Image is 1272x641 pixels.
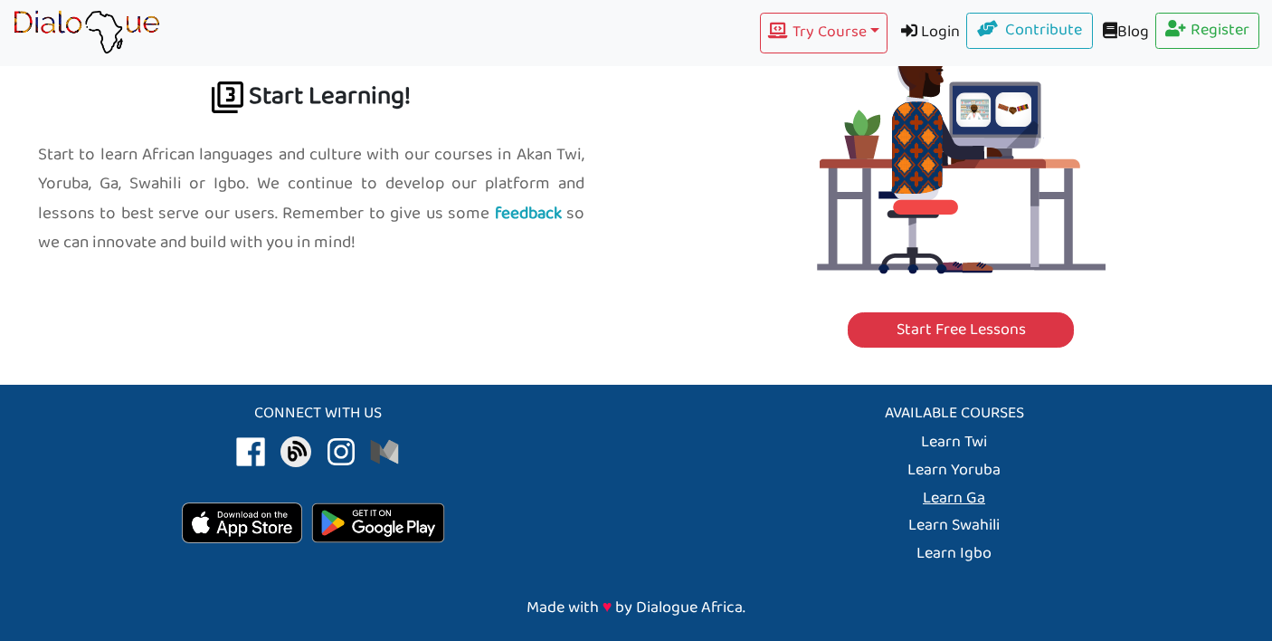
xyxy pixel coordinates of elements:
img: Get it on Google Play [302,493,454,552]
img: Download on the App Store [182,502,303,543]
button: Try Course [760,13,887,53]
img: africa language culture instagram [318,429,364,474]
p: Start to learn African languages and culture with our courses in Akan Twi, Yoruba, Ga, Swahili or... [38,140,584,257]
h5: Available Courses [650,404,1258,423]
a: Learn Swahili [908,512,1000,540]
a: Learn Igbo [916,540,992,568]
span: ♥ [603,597,612,616]
img: africa language culture facebook [228,429,273,474]
a: Start Free Lessons [848,312,1074,349]
img: africa language culture patreon donate [364,429,408,474]
a: Blog [1093,13,1155,53]
a: Register [1155,13,1260,49]
a: Learn Yoruba [907,456,1001,484]
img: africa language culture blog [273,429,318,474]
a: Contribute [966,13,1093,49]
a: Login [888,13,967,53]
img: learn twi: travel and speak akan with Twi language app [817,47,1106,274]
h5: Connect with us [14,404,622,423]
img: learn africa [212,81,243,113]
a: Learn Ga [923,484,985,512]
a: feedback [489,199,566,228]
img: learn African language platform app [13,10,160,55]
h2: Start Learning! [13,9,610,131]
a: Learn Twi [921,428,987,456]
